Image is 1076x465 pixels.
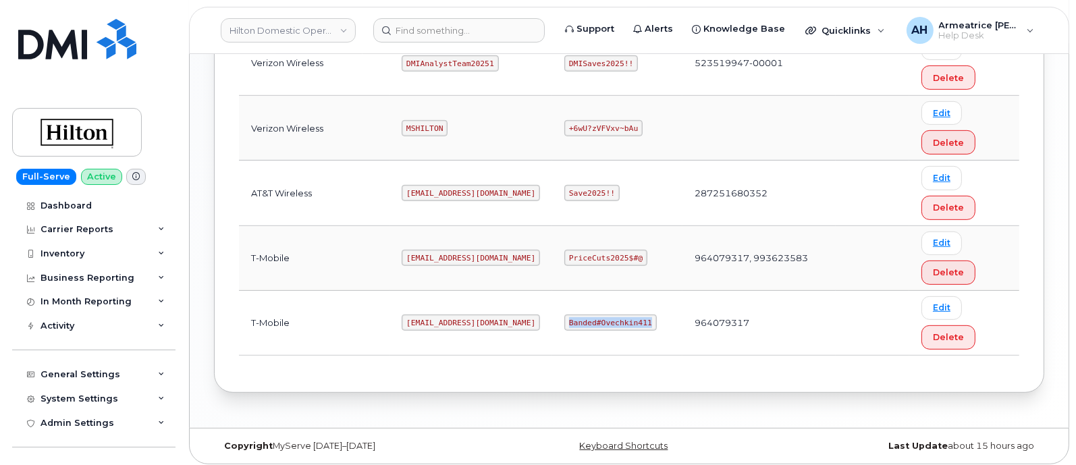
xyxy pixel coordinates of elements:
div: Quicklinks [796,17,894,44]
span: Quicklinks [822,25,871,36]
code: MSHILTON [402,120,448,136]
a: Alerts [624,16,682,43]
code: PriceCuts2025$#@ [564,250,647,266]
code: Save2025!! [564,185,620,201]
span: Delete [933,136,964,149]
td: T-Mobile [239,226,389,291]
span: Delete [933,201,964,214]
a: Edit [921,101,962,125]
div: Armeatrice Hargro [897,17,1044,44]
td: AT&T Wireless [239,161,389,225]
div: about 15 hours ago [768,441,1044,452]
div: MyServe [DATE]–[DATE] [214,441,491,452]
strong: Last Update [888,441,948,451]
iframe: Messenger Launcher [1017,406,1066,455]
a: Keyboard Shortcuts [580,441,668,451]
button: Delete [921,196,975,220]
td: T-Mobile [239,291,389,356]
a: Edit [921,231,962,255]
code: [EMAIL_ADDRESS][DOMAIN_NAME] [402,250,540,266]
span: Delete [933,72,964,84]
td: 964079317 [682,291,836,356]
span: Alerts [645,22,673,36]
button: Delete [921,65,975,90]
input: Find something... [373,18,545,43]
code: [EMAIL_ADDRESS][DOMAIN_NAME] [402,314,540,331]
span: Help Desk [939,30,1020,41]
code: +6wU?zVFVxv~bAu [564,120,643,136]
a: Edit [921,296,962,320]
span: AH [912,22,928,38]
code: Banded#Ovechkin411 [564,314,656,331]
button: Delete [921,130,975,155]
td: Verizon Wireless [239,96,389,161]
strong: Copyright [224,441,273,451]
td: 287251680352 [682,161,836,225]
button: Delete [921,325,975,350]
td: 964079317, 993623583 [682,226,836,291]
span: Support [576,22,614,36]
code: [EMAIL_ADDRESS][DOMAIN_NAME] [402,185,540,201]
span: Delete [933,331,964,344]
code: DMISaves2025!! [564,55,638,72]
span: Knowledge Base [703,22,785,36]
span: Delete [933,266,964,279]
button: Delete [921,261,975,285]
td: Verizon Wireless [239,31,389,96]
td: 523519947-00001 [682,31,836,96]
a: Edit [921,166,962,190]
code: DMIAnalystTeam20251 [402,55,498,72]
a: Hilton Domestic Operating Company Inc [221,18,356,43]
a: Knowledge Base [682,16,795,43]
span: Armeatrice [PERSON_NAME] [939,20,1020,30]
a: Support [556,16,624,43]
